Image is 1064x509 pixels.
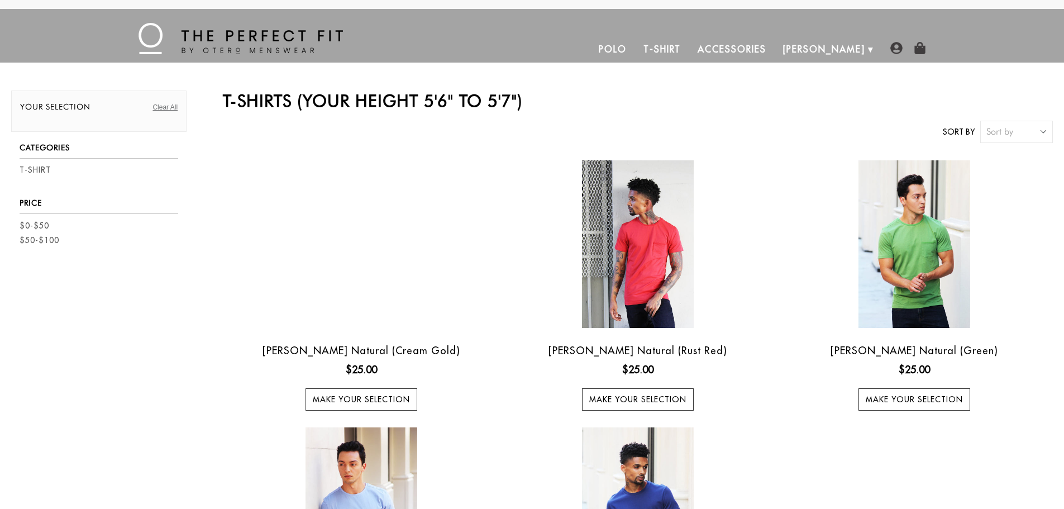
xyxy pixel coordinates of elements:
h3: Categories [20,143,178,159]
img: Otero Natural (Green) [858,160,970,328]
a: Make your selection [858,388,970,411]
a: T-Shirt [635,36,689,63]
a: Otero Natural (Cream Gold) [226,160,497,328]
a: T-Shirt [20,164,51,176]
h3: Price [20,198,178,214]
ins: $25.00 [899,362,930,377]
a: Polo [590,36,635,63]
a: Clear All [152,102,178,112]
a: Make your selection [582,388,694,411]
a: [PERSON_NAME] Natural (Cream Gold) [263,344,460,357]
a: $50-$100 [20,235,59,246]
a: Make your selection [306,388,417,411]
a: Otero Natural (Rust Red) [502,160,773,328]
ins: $25.00 [346,362,377,377]
img: shopping-bag-icon.png [914,42,926,54]
h2: Your selection [20,102,178,117]
label: Sort by [943,126,975,138]
a: $0-$50 [20,220,49,232]
a: [PERSON_NAME] [775,36,874,63]
a: [PERSON_NAME] Natural (Green) [831,344,998,357]
img: Otero Natural (Rust Red) [582,160,694,328]
h2: T-Shirts (Your height 5'6" to 5'7") [223,91,1053,111]
img: user-account-icon.png [890,42,903,54]
ins: $25.00 [622,362,653,377]
a: [PERSON_NAME] Natural (Rust Red) [548,344,727,357]
a: Accessories [689,36,774,63]
img: The Perfect Fit - by Otero Menswear - Logo [139,23,343,54]
a: Otero Natural (Green) [779,160,1050,328]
